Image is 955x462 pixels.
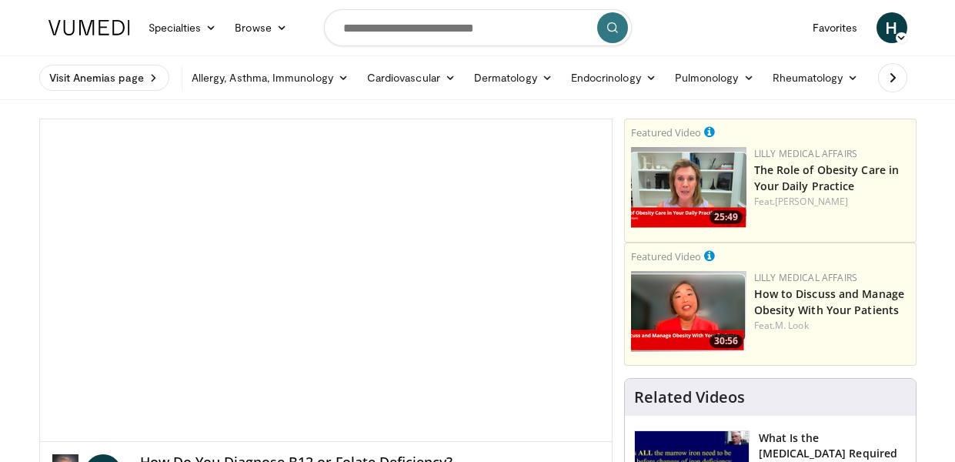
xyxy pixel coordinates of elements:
a: Pulmonology [666,62,763,93]
a: Lilly Medical Affairs [754,271,858,284]
small: Featured Video [631,249,701,263]
a: [PERSON_NAME] [775,195,848,208]
img: e1208b6b-349f-4914-9dd7-f97803bdbf1d.png.150x105_q85_crop-smart_upscale.png [631,147,746,228]
a: The Role of Obesity Care in Your Daily Practice [754,162,900,193]
small: Featured Video [631,126,701,139]
a: 25:49 [631,147,746,228]
div: Feat. [754,319,910,333]
a: H [877,12,907,43]
a: Rheumatology [763,62,868,93]
a: 30:56 [631,271,746,352]
a: Cardiovascular [358,62,465,93]
a: Allergy, Asthma, Immunology [182,62,358,93]
a: Lilly Medical Affairs [754,147,858,160]
img: c98a6a29-1ea0-4bd5-8cf5-4d1e188984a7.png.150x105_q85_crop-smart_upscale.png [631,271,746,352]
h4: Related Videos [634,388,745,407]
img: VuMedi Logo [48,20,130,35]
a: How to Discuss and Manage Obesity With Your Patients [754,286,905,317]
video-js: Video Player [40,119,612,442]
span: 30:56 [710,334,743,348]
a: Specialties [139,12,226,43]
span: 25:49 [710,210,743,224]
a: Browse [225,12,296,43]
a: Favorites [803,12,867,43]
a: Endocrinology [562,62,666,93]
input: Search topics, interventions [324,9,632,46]
a: Visit Anemias page [39,65,169,91]
a: Dermatology [465,62,562,93]
a: M. Look [775,319,809,332]
div: Feat. [754,195,910,209]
